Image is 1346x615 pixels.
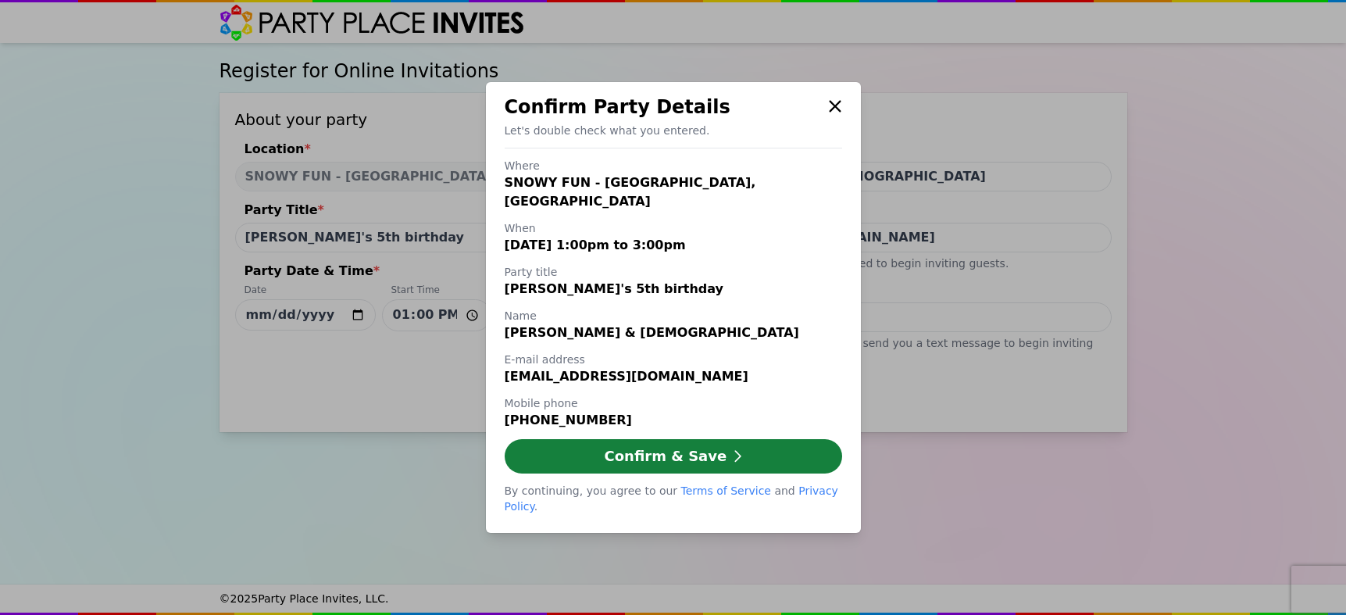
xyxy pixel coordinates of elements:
[505,220,842,236] h3: When
[505,308,842,324] h3: Name
[505,173,842,211] div: SNOWY FUN - [GEOGRAPHIC_DATA], [GEOGRAPHIC_DATA]
[505,264,842,280] h3: Party title
[505,483,842,514] div: By continuing, you agree to our and .
[505,324,842,342] div: [PERSON_NAME] & [DEMOGRAPHIC_DATA]
[505,439,842,474] button: Confirm & Save
[505,352,842,367] h3: E-mail address
[505,236,842,255] div: [DATE] 1:00pm to 3:00pm
[505,411,842,430] div: [PHONE_NUMBER]
[505,95,822,120] div: Confirm Party Details
[505,280,842,299] div: [PERSON_NAME]'s 5th birthday
[505,395,842,411] h3: Mobile phone
[505,123,842,138] p: Let's double check what you entered.
[505,158,842,173] h3: Where
[681,484,771,497] a: Terms of Service
[505,367,842,386] div: [EMAIL_ADDRESS][DOMAIN_NAME]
